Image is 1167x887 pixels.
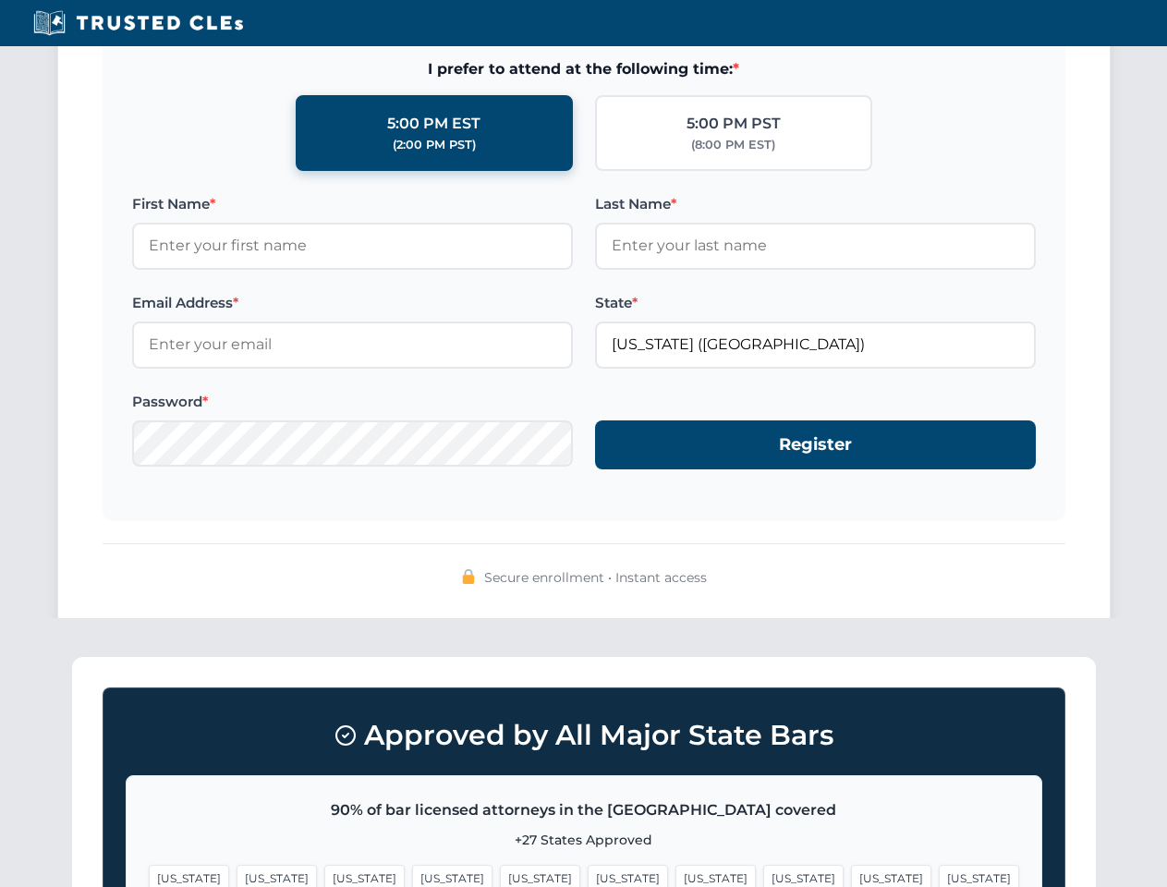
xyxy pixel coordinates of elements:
[126,711,1042,760] h3: Approved by All Major State Bars
[149,798,1019,822] p: 90% of bar licensed attorneys in the [GEOGRAPHIC_DATA] covered
[687,112,781,136] div: 5:00 PM PST
[132,391,573,413] label: Password
[595,223,1036,269] input: Enter your last name
[691,136,775,154] div: (8:00 PM EST)
[132,322,573,368] input: Enter your email
[149,830,1019,850] p: +27 States Approved
[393,136,476,154] div: (2:00 PM PST)
[132,292,573,314] label: Email Address
[484,567,707,588] span: Secure enrollment • Instant access
[28,9,249,37] img: Trusted CLEs
[595,193,1036,215] label: Last Name
[132,223,573,269] input: Enter your first name
[387,112,480,136] div: 5:00 PM EST
[595,292,1036,314] label: State
[132,57,1036,81] span: I prefer to attend at the following time:
[595,322,1036,368] input: Florida (FL)
[461,569,476,584] img: 🔒
[132,193,573,215] label: First Name
[595,420,1036,469] button: Register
